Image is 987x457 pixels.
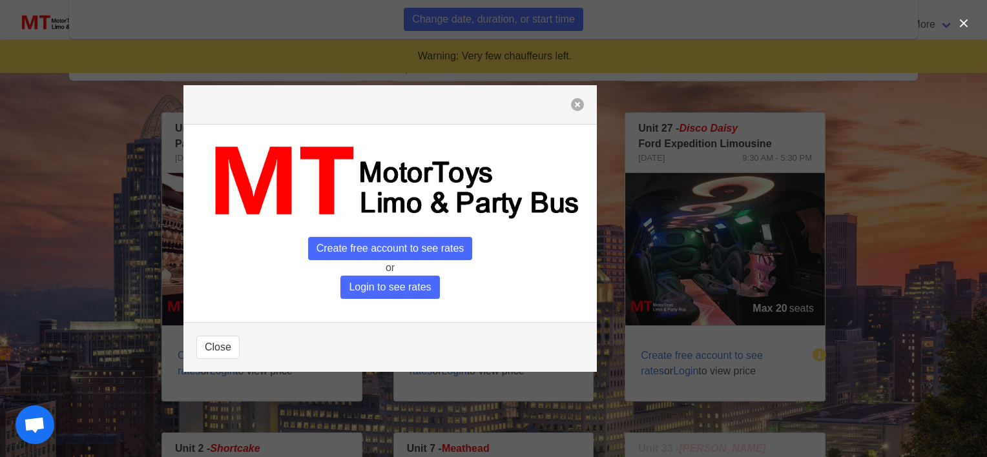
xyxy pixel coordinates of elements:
[16,405,54,444] a: Open chat
[340,276,439,299] span: Login to see rates
[196,260,584,276] p: or
[308,237,473,260] span: Create free account to see rates
[205,340,231,355] span: Close
[196,137,584,226] img: MT_logo_name.png
[196,336,240,359] button: Close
